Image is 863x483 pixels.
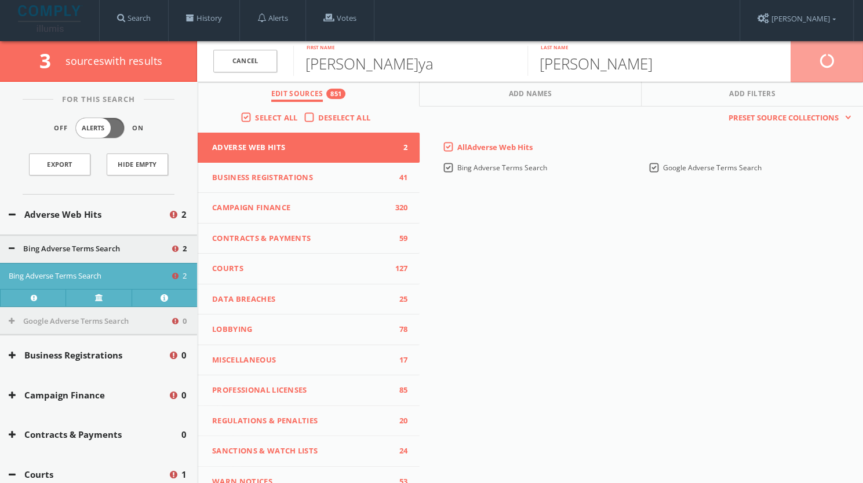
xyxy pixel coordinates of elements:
[729,89,775,102] span: Add Filters
[18,5,83,32] img: illumis
[132,123,144,133] span: On
[198,224,420,254] button: Contracts & Payments59
[198,375,420,406] button: Professional Licenses85
[723,112,844,124] span: Preset Source Collections
[255,112,297,123] span: Select All
[9,428,181,441] button: Contracts & Payments
[212,202,391,214] span: Campaign Finance
[198,436,420,467] button: Sanctions & Watch Lists24
[420,82,642,107] button: Add Names
[183,316,187,327] span: 0
[509,89,552,102] span: Add Names
[9,389,168,402] button: Campaign Finance
[391,233,408,244] span: 59
[212,385,391,396] span: Professional Licenses
[212,233,391,244] span: Contracts & Payments
[391,385,408,396] span: 85
[198,314,420,345] button: Lobbying78
[391,324,408,335] span: 78
[642,82,863,107] button: Add Filters
[9,349,168,362] button: Business Registrations
[198,254,420,284] button: Courts127
[198,163,420,193] button: Business Registrations41
[198,82,420,107] button: Edit Sources851
[212,354,391,366] span: Miscellaneous
[39,47,61,74] span: 3
[183,270,187,282] span: 2
[391,172,408,184] span: 41
[181,349,187,362] span: 0
[29,153,90,175] a: Export
[318,112,371,123] span: Deselect All
[198,406,420,437] button: Regulations & Penalties20
[54,123,68,133] span: Off
[391,415,408,427] span: 20
[212,445,391,457] span: Sanctions & Watch Lists
[9,243,170,255] button: Bing Adverse Terms Search
[391,354,408,366] span: 17
[198,193,420,224] button: Campaign Finance320
[183,243,187,255] span: 2
[212,294,391,305] span: Data Breaches
[198,345,420,376] button: Miscellaneous17
[391,445,408,457] span: 24
[212,172,391,184] span: Business Registrations
[181,208,187,221] span: 2
[9,208,168,221] button: Adverse Web Hits
[326,89,345,99] div: 851
[181,428,187,441] span: 0
[198,133,420,163] button: Adverse Web Hits2
[213,50,277,72] a: Cancel
[663,163,762,173] span: Google Adverse Terms Search
[212,324,391,335] span: Lobbying
[65,289,131,306] a: Verify at source
[391,202,408,214] span: 320
[212,142,391,153] span: Adverse Web Hits
[53,94,144,105] span: For This Search
[181,468,187,481] span: 1
[65,54,163,68] span: source s with results
[457,163,547,173] span: Bing Adverse Terms Search
[391,142,408,153] span: 2
[457,142,533,152] span: All Adverse Web Hits
[9,316,170,327] button: Google Adverse Terms Search
[391,263,408,275] span: 127
[9,468,168,481] button: Courts
[723,112,851,124] button: Preset Source Collections
[181,389,187,402] span: 0
[9,270,170,282] button: Bing Adverse Terms Search
[198,284,420,315] button: Data Breaches25
[391,294,408,305] span: 25
[271,89,323,102] span: Edit Sources
[212,415,391,427] span: Regulations & Penalties
[107,153,168,175] button: Hide Empty
[212,263,391,275] span: Courts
